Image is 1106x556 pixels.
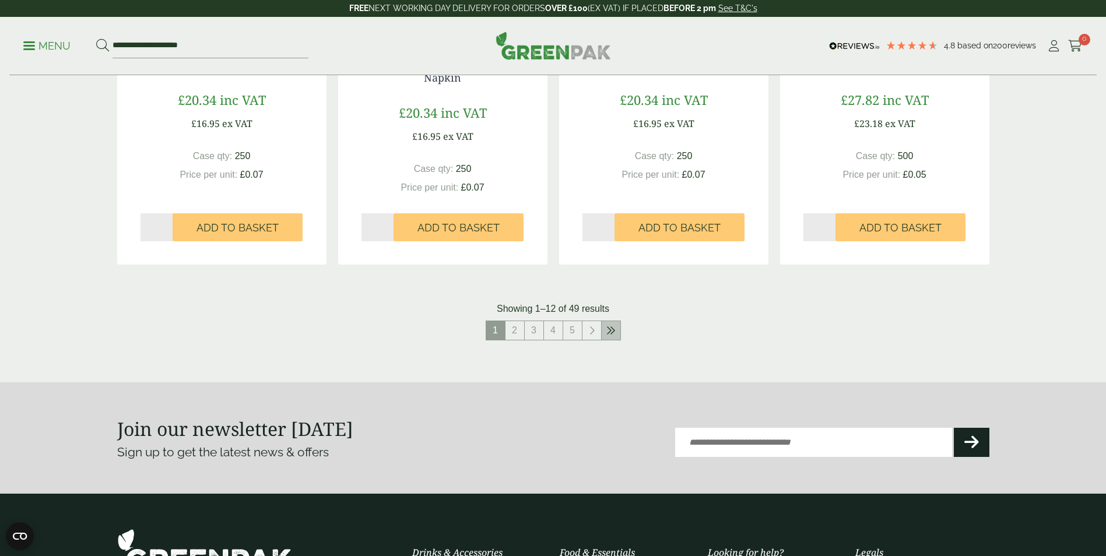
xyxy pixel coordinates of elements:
span: 250 [677,151,693,161]
span: 200 [993,41,1007,50]
button: Open CMP widget [6,522,34,550]
span: Case qty: [193,151,233,161]
span: 0 [1079,34,1090,45]
strong: OVER £100 [545,3,588,13]
span: 500 [898,151,914,161]
span: ex VAT [443,130,473,143]
span: £16.95 [412,130,441,143]
strong: FREE [349,3,368,13]
span: 4.8 [944,41,957,50]
span: £23.18 [854,117,883,130]
button: Add to Basket [615,213,745,241]
button: Add to Basket [835,213,965,241]
span: Price per unit: [401,182,458,192]
span: £0.05 [903,170,926,180]
span: £20.34 [399,104,437,121]
button: Add to Basket [394,213,524,241]
span: Add to Basket [859,221,942,234]
div: 4.79 Stars [886,40,938,51]
span: £16.95 [633,117,662,130]
a: Menu [23,39,71,51]
span: £0.07 [461,182,484,192]
img: GreenPak Supplies [496,31,611,59]
span: £16.95 [191,117,220,130]
span: inc VAT [883,91,929,108]
span: Price per unit: [842,170,900,180]
span: £20.34 [620,91,658,108]
span: ex VAT [885,117,915,130]
span: Case qty: [856,151,896,161]
strong: BEFORE 2 pm [663,3,716,13]
span: Case qty: [414,164,454,174]
span: Add to Basket [196,221,279,234]
span: ex VAT [222,117,252,130]
span: reviews [1007,41,1036,50]
i: My Account [1047,40,1061,52]
span: inc VAT [662,91,708,108]
span: £20.34 [178,91,216,108]
i: Cart [1068,40,1083,52]
button: Add to Basket [173,213,303,241]
a: 2 [505,321,524,340]
img: REVIEWS.io [829,42,880,50]
span: 250 [456,164,472,174]
strong: Join our newsletter [DATE] [117,416,353,441]
span: £0.07 [682,170,705,180]
span: Case qty: [635,151,675,161]
p: Sign up to get the latest news & offers [117,443,510,462]
span: 250 [235,151,251,161]
span: inc VAT [441,104,487,121]
a: See T&C's [718,3,757,13]
span: Based on [957,41,993,50]
p: Menu [23,39,71,53]
span: 1 [486,321,505,340]
a: 0 [1068,37,1083,55]
span: £0.07 [240,170,264,180]
span: inc VAT [220,91,266,108]
a: 3 [525,321,543,340]
a: 5 [563,321,582,340]
span: Price per unit: [180,170,237,180]
span: Add to Basket [417,221,500,234]
span: Price per unit: [622,170,679,180]
span: ex VAT [664,117,694,130]
span: £27.82 [841,91,879,108]
p: Showing 1–12 of 49 results [497,302,609,316]
span: Add to Basket [638,221,721,234]
a: 4 [544,321,563,340]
